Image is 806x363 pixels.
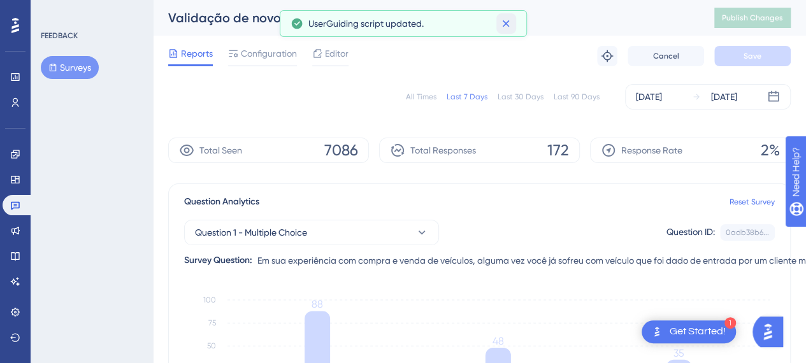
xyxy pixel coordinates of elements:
span: Question 1 - Multiple Choice [195,225,307,240]
div: Question ID: [666,224,715,241]
span: 172 [547,140,569,160]
div: All Times [406,92,436,102]
span: Question Analytics [184,194,259,210]
tspan: 50 [207,341,216,350]
span: UserGuiding script updated. [308,16,424,31]
tspan: 35 [673,347,684,359]
span: Total Responses [410,143,476,158]
span: Configuration [241,46,297,61]
div: Last 90 Days [554,92,600,102]
tspan: 75 [208,318,216,327]
div: Last 7 Days [447,92,487,102]
span: Save [744,51,761,61]
button: Surveys [41,56,99,79]
div: Last 30 Days [498,92,543,102]
div: Validação de novos negócios [168,9,682,27]
span: Total Seen [199,143,242,158]
span: Need Help? [30,3,80,18]
span: Reports [181,46,213,61]
div: Open Get Started! checklist, remaining modules: 1 [642,320,736,343]
div: Survey Question: [184,253,252,268]
div: 1 [724,317,736,329]
span: Publish Changes [722,13,783,23]
button: Publish Changes [714,8,791,28]
span: Cancel [653,51,679,61]
div: 0adb38b6... [726,227,769,238]
button: Save [714,46,791,66]
span: 2% [761,140,780,160]
div: [DATE] [711,89,737,104]
span: Editor [325,46,349,61]
tspan: 88 [312,298,323,310]
tspan: 100 [203,295,216,304]
a: Reset Survey [730,197,775,207]
div: [DATE] [636,89,662,104]
button: Question 1 - Multiple Choice [184,220,439,245]
iframe: UserGuiding AI Assistant Launcher [752,313,791,351]
div: FEEDBACK [41,31,78,41]
span: 7086 [324,140,358,160]
span: Response Rate [621,143,682,158]
button: Cancel [628,46,704,66]
tspan: 48 [493,335,504,347]
div: Get Started! [670,325,726,339]
img: launcher-image-alternative-text [649,324,665,339]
